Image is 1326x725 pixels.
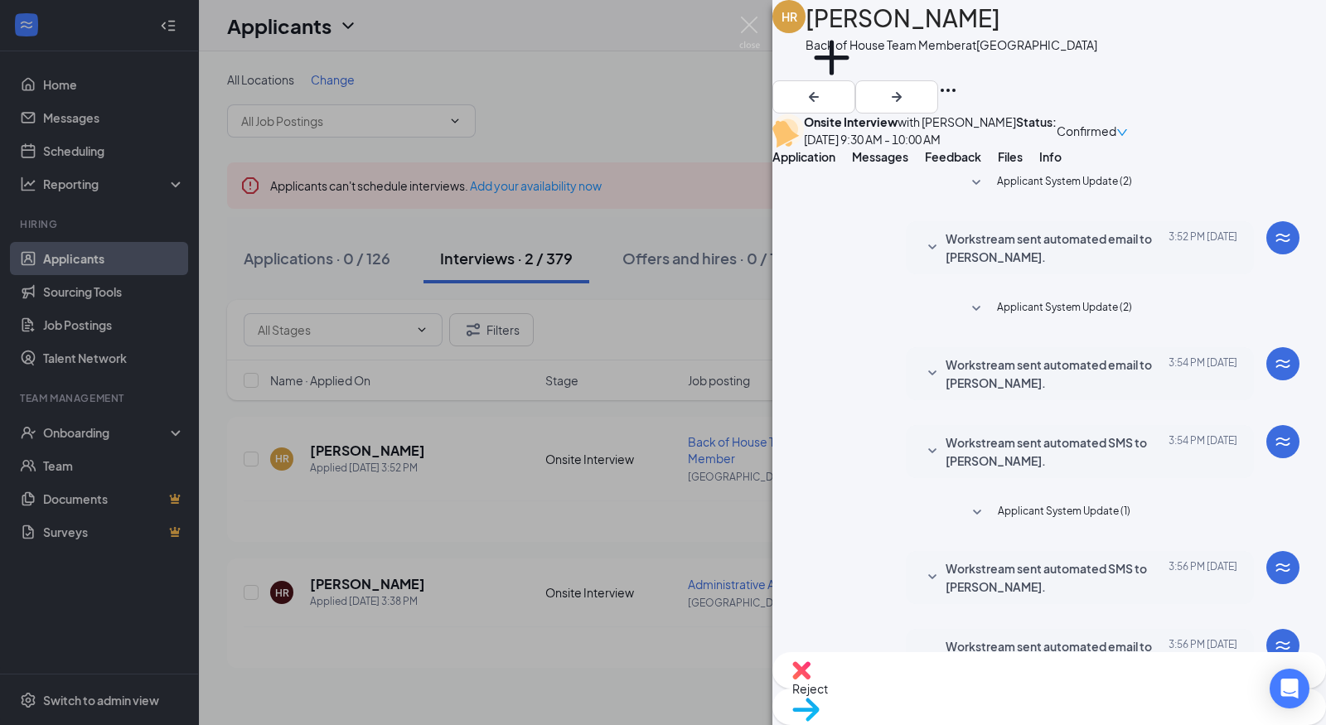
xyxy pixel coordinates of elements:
svg: Plus [806,31,858,84]
svg: SmallChevronDown [966,299,986,319]
svg: SmallChevronDown [922,238,942,258]
span: Applicant System Update (2) [997,299,1132,319]
button: SmallChevronDownApplicant System Update (2) [966,299,1132,319]
div: Open Intercom Messenger [1270,669,1309,708]
span: [DATE] 3:54 PM [1169,355,1237,392]
div: with [PERSON_NAME] [804,114,1016,130]
span: Files [998,149,1023,164]
button: SmallChevronDownApplicant System Update (1) [967,503,1130,523]
div: HR [782,8,797,25]
svg: SmallChevronDown [922,364,942,384]
span: Feedback [925,149,981,164]
span: Messages [852,149,908,164]
svg: SmallChevronDown [966,173,986,193]
span: Application [772,149,835,164]
svg: ArrowRight [887,87,907,107]
button: PlusAdd a tag [806,31,858,102]
span: [DATE] 3:56 PM [1169,637,1237,674]
span: Workstream sent automated email to [PERSON_NAME]. [946,355,1163,392]
span: Workstream sent automated SMS to [PERSON_NAME]. [946,433,1163,470]
button: ArrowRight [855,80,938,114]
span: Applicant System Update (2) [997,173,1132,193]
svg: WorkstreamLogo [1273,432,1293,452]
span: Workstream sent automated email to [PERSON_NAME]. [946,637,1163,674]
svg: WorkstreamLogo [1273,636,1293,655]
span: Workstream sent automated email to [PERSON_NAME]. [946,230,1163,266]
svg: Ellipses [938,80,958,100]
button: ArrowLeftNew [772,80,855,114]
div: Back of House Team Member at [GEOGRAPHIC_DATA] [806,36,1097,53]
svg: SmallChevronDown [922,645,942,665]
svg: SmallChevronDown [967,503,987,523]
span: Confirmed [1057,122,1116,140]
button: SmallChevronDownApplicant System Update (2) [966,173,1132,193]
svg: SmallChevronDown [922,442,942,462]
span: [DATE] 3:52 PM [1169,230,1237,266]
b: Onsite Interview [804,114,898,129]
span: Workstream sent automated SMS to [PERSON_NAME]. [946,559,1163,596]
span: [DATE] 3:54 PM [1169,433,1237,470]
span: Applicant System Update (1) [998,503,1130,523]
div: [DATE] 9:30 AM - 10:00 AM [804,130,1016,148]
svg: WorkstreamLogo [1273,354,1293,374]
div: Status : [1016,114,1057,148]
span: down [1116,127,1128,138]
span: [DATE] 3:56 PM [1169,559,1237,596]
svg: ArrowLeftNew [804,87,824,107]
span: Reject [792,679,1306,698]
svg: WorkstreamLogo [1273,558,1293,578]
svg: SmallChevronDown [922,568,942,587]
svg: WorkstreamLogo [1273,228,1293,248]
span: Info [1039,149,1062,164]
